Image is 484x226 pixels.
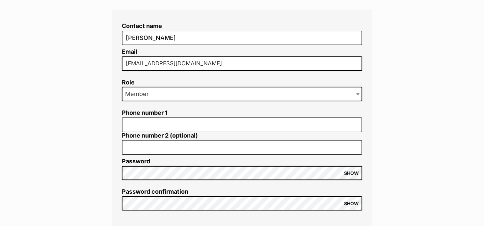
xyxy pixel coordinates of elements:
[122,158,362,165] label: Password
[122,110,362,116] label: Phone number 1
[122,132,362,139] label: Phone number 2 (optional)
[344,171,359,176] span: SHOW
[122,188,362,195] label: Password confirmation
[344,201,359,206] span: SHOW
[122,23,362,30] label: Contact name
[122,48,362,55] label: Email
[122,89,155,99] span: Member
[122,79,362,86] label: Role
[122,87,362,101] span: Member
